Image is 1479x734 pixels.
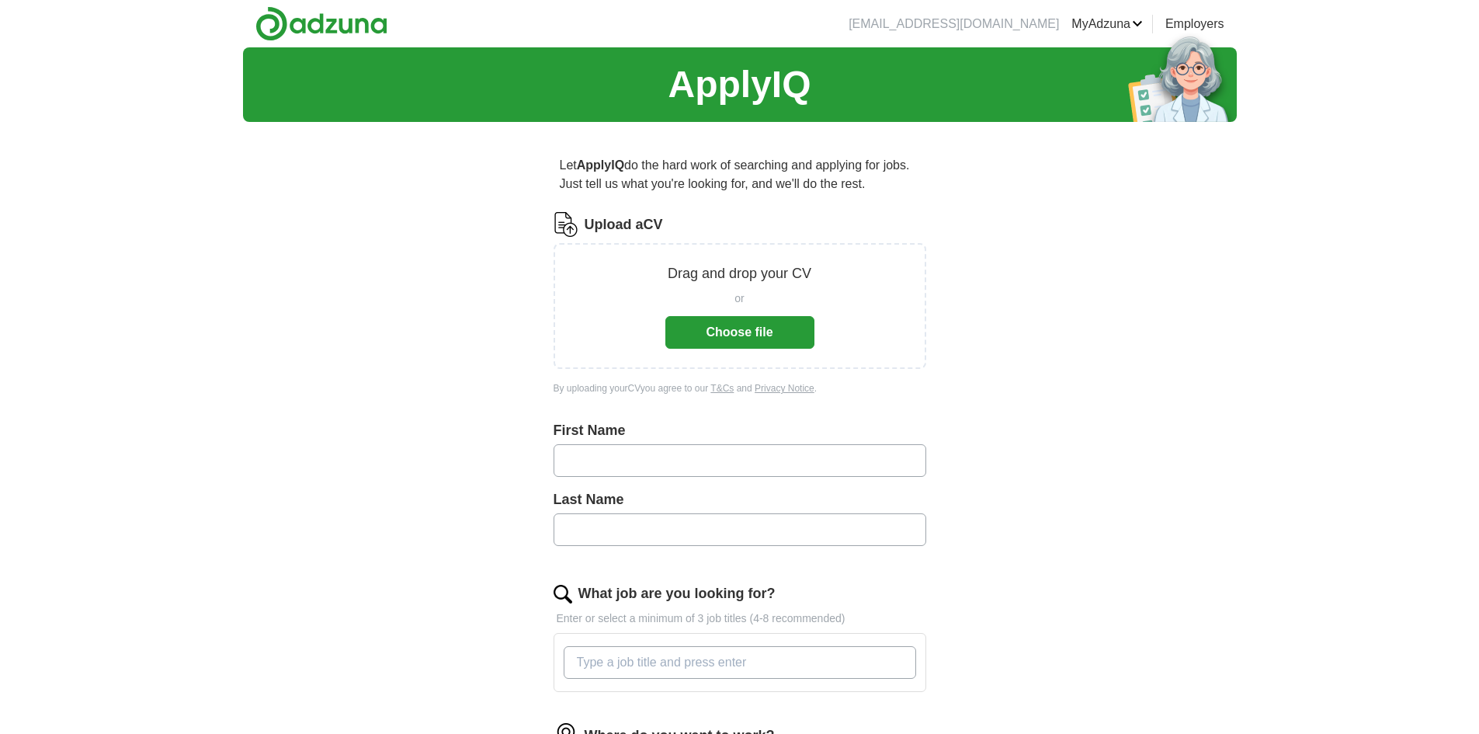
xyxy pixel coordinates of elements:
strong: ApplyIQ [577,158,624,172]
input: Type a job title and press enter [564,646,916,679]
h1: ApplyIQ [668,57,811,113]
label: What job are you looking for? [578,583,776,604]
button: Choose file [665,316,814,349]
a: Privacy Notice [755,383,814,394]
img: CV Icon [554,212,578,237]
label: Last Name [554,489,926,510]
a: Employers [1165,15,1224,33]
span: or [734,290,744,307]
p: Drag and drop your CV [668,263,811,284]
img: search.png [554,585,572,604]
p: Enter or select a minimum of 3 job titles (4-8 recommended) [554,611,926,627]
div: By uploading your CV you agree to our and . [554,381,926,395]
a: MyAdzuna [1071,15,1143,33]
label: First Name [554,420,926,441]
label: Upload a CV [585,214,663,235]
img: Adzuna logo [255,6,387,41]
li: [EMAIL_ADDRESS][DOMAIN_NAME] [849,15,1059,33]
p: Let do the hard work of searching and applying for jobs. Just tell us what you're looking for, an... [554,150,926,200]
a: T&Cs [710,383,734,394]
